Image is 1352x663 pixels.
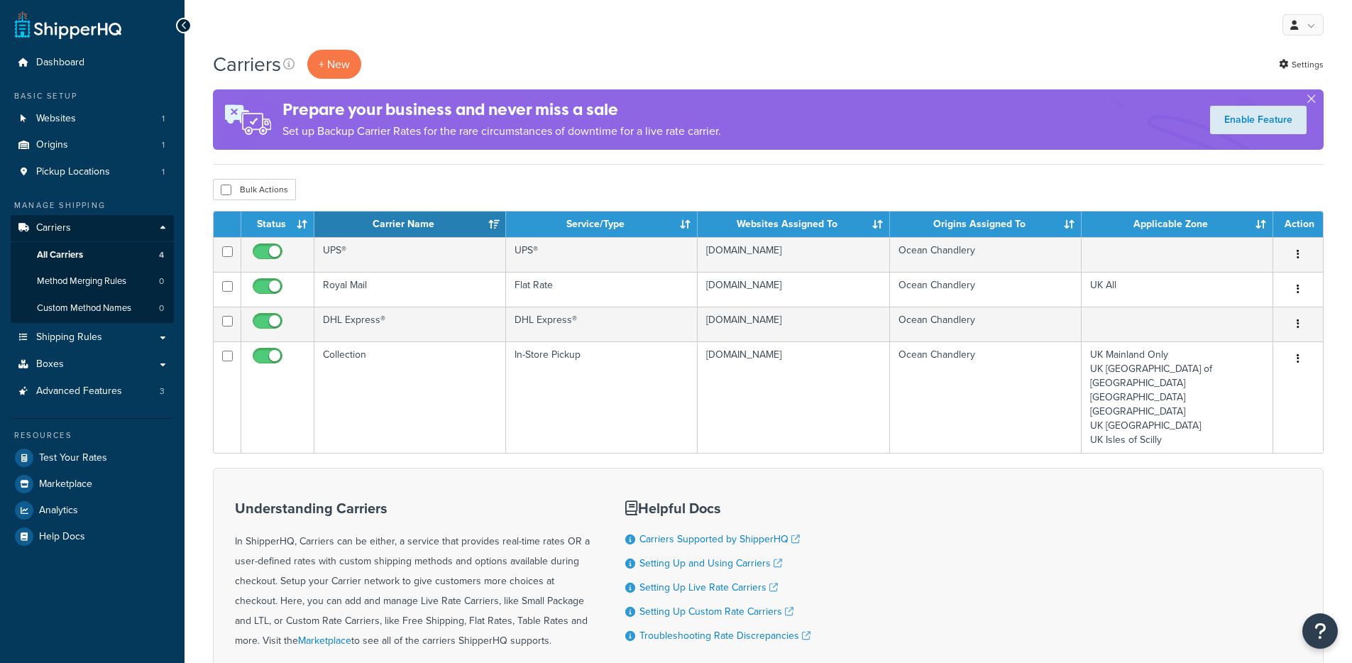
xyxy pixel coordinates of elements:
[39,452,107,464] span: Test Your Rates
[11,132,174,158] li: Origins
[235,500,590,516] h3: Understanding Carriers
[11,242,174,268] li: All Carriers
[890,272,1082,307] td: Ocean Chandlery
[639,628,810,643] a: Troubleshooting Rate Discrepancies
[314,237,506,272] td: UPS®
[298,633,351,648] a: Marketplace
[11,471,174,497] a: Marketplace
[282,98,721,121] h4: Prepare your business and never miss a sale
[11,268,174,295] li: Method Merging Rules
[639,580,778,595] a: Setting Up Live Rate Carriers
[36,113,76,125] span: Websites
[162,113,165,125] span: 1
[506,307,698,341] td: DHL Express®
[506,237,698,272] td: UPS®
[160,385,165,398] span: 3
[213,89,282,150] img: ad-rules-rateshop-fe6ec290ccb7230408bd80ed9643f0289d75e0ffd9eb532fc0e269fcd187b520.png
[11,498,174,523] a: Analytics
[39,531,85,543] span: Help Docs
[314,307,506,341] td: DHL Express®
[506,212,698,237] th: Service/Type: activate to sort column ascending
[625,500,810,516] h3: Helpful Docs
[11,524,174,549] a: Help Docs
[37,249,83,261] span: All Carriers
[698,341,890,453] td: [DOMAIN_NAME]
[506,341,698,453] td: In-Store Pickup
[11,268,174,295] a: Method Merging Rules 0
[241,212,314,237] th: Status: activate to sort column ascending
[1279,55,1324,75] a: Settings
[314,272,506,307] td: Royal Mail
[1302,613,1338,649] button: Open Resource Center
[159,275,164,287] span: 0
[213,50,281,78] h1: Carriers
[36,166,110,178] span: Pickup Locations
[39,478,92,491] span: Marketplace
[1210,106,1307,134] a: Enable Feature
[11,215,174,323] li: Carriers
[235,500,590,651] div: In ShipperHQ, Carriers can be either, a service that provides real-time rates OR a user-defined r...
[639,556,782,571] a: Setting Up and Using Carriers
[890,307,1082,341] td: Ocean Chandlery
[36,139,68,151] span: Origins
[11,295,174,322] li: Custom Method Names
[11,351,174,378] a: Boxes
[1082,341,1273,453] td: UK Mainland Only UK [GEOGRAPHIC_DATA] of [GEOGRAPHIC_DATA] [GEOGRAPHIC_DATA] [GEOGRAPHIC_DATA] UK...
[890,212,1082,237] th: Origins Assigned To: activate to sort column ascending
[36,358,64,371] span: Boxes
[1273,212,1323,237] th: Action
[11,106,174,132] li: Websites
[698,307,890,341] td: [DOMAIN_NAME]
[314,341,506,453] td: Collection
[11,199,174,212] div: Manage Shipping
[11,295,174,322] a: Custom Method Names 0
[639,604,793,619] a: Setting Up Custom Rate Carriers
[36,57,84,69] span: Dashboard
[162,166,165,178] span: 1
[698,212,890,237] th: Websites Assigned To: activate to sort column ascending
[39,505,78,517] span: Analytics
[639,532,800,547] a: Carriers Supported by ShipperHQ
[307,50,361,79] button: + New
[37,302,131,314] span: Custom Method Names
[11,106,174,132] a: Websites 1
[162,139,165,151] span: 1
[11,90,174,102] div: Basic Setup
[11,159,174,185] li: Pickup Locations
[11,50,174,76] a: Dashboard
[159,249,164,261] span: 4
[698,272,890,307] td: [DOMAIN_NAME]
[890,237,1082,272] td: Ocean Chandlery
[11,378,174,405] li: Advanced Features
[15,11,121,39] a: ShipperHQ Home
[11,159,174,185] a: Pickup Locations 1
[1082,212,1273,237] th: Applicable Zone: activate to sort column ascending
[37,275,126,287] span: Method Merging Rules
[36,331,102,344] span: Shipping Rules
[36,222,71,234] span: Carriers
[213,179,296,200] button: Bulk Actions
[11,378,174,405] a: Advanced Features 3
[1082,272,1273,307] td: UK All
[506,272,698,307] td: Flat Rate
[11,132,174,158] a: Origins 1
[159,302,164,314] span: 0
[11,324,174,351] a: Shipping Rules
[282,121,721,141] p: Set up Backup Carrier Rates for the rare circumstances of downtime for a live rate carrier.
[36,385,122,398] span: Advanced Features
[11,429,174,442] div: Resources
[698,237,890,272] td: [DOMAIN_NAME]
[11,215,174,241] a: Carriers
[11,445,174,471] a: Test Your Rates
[890,341,1082,453] td: Ocean Chandlery
[314,212,506,237] th: Carrier Name: activate to sort column ascending
[11,242,174,268] a: All Carriers 4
